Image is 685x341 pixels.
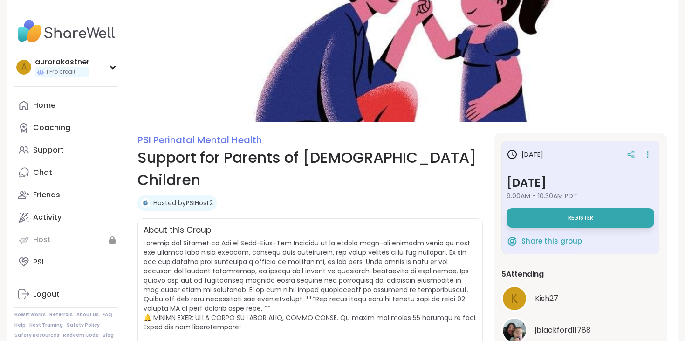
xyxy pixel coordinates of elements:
img: PSIHost2 [141,198,150,208]
a: Help [14,322,26,328]
h2: About this Group [144,224,211,237]
img: ShareWell Logomark [507,236,518,247]
a: Coaching [14,117,118,139]
a: Home [14,94,118,117]
h3: [DATE] [507,174,654,191]
a: Safety Policy [67,322,100,328]
a: PSI Perinatal Mental Health [137,133,262,146]
span: jblackford11788 [535,325,591,336]
div: Friends [33,190,60,200]
h3: [DATE] [507,149,543,160]
a: Referrals [49,312,73,318]
a: How It Works [14,312,46,318]
div: Logout [33,289,60,299]
div: Chat [33,167,52,178]
span: Register [568,214,593,222]
span: a [21,61,27,73]
button: Share this group [507,231,582,251]
a: About Us [76,312,99,318]
span: 5 Attending [501,269,544,280]
div: Home [33,100,55,111]
div: Host [33,235,51,245]
span: 9:00AM - 10:30AM PDT [507,191,654,201]
a: FAQ [103,312,112,318]
div: Coaching [33,123,70,133]
a: Safety Resources [14,332,59,339]
a: KKish27 [501,285,659,312]
a: Activity [14,206,118,229]
h1: Support for Parents of [DEMOGRAPHIC_DATA] Children [137,146,483,191]
span: 1 Pro credit [46,68,75,76]
a: Friends [14,184,118,206]
img: ShareWell Nav Logo [14,15,118,48]
div: PSI [33,257,44,267]
span: K [511,290,518,308]
a: Redeem Code [63,332,99,339]
a: Blog [103,332,114,339]
div: Support [33,145,64,155]
a: Host Training [29,322,63,328]
div: aurorakastner [35,57,89,67]
span: Kish27 [535,293,558,304]
span: Share this group [521,236,582,247]
a: Host [14,229,118,251]
a: Logout [14,283,118,306]
button: Register [507,208,654,228]
a: PSI [14,251,118,273]
a: Chat [14,161,118,184]
div: Activity [33,212,62,223]
a: Hosted byPSIHost2 [153,198,213,208]
a: Support [14,139,118,161]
